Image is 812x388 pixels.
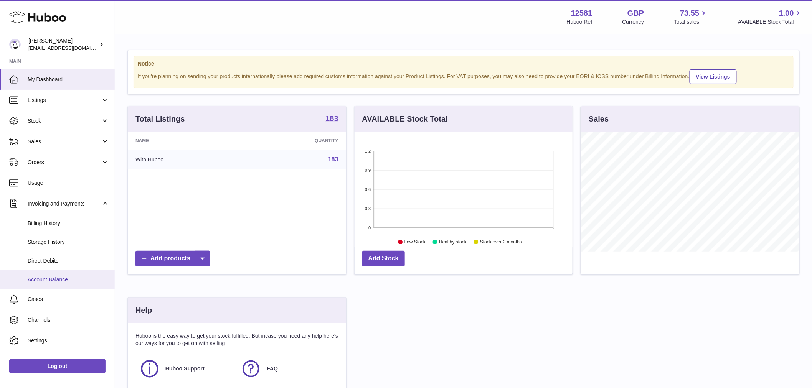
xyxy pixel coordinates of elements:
span: FAQ [267,365,278,372]
div: Currency [622,18,644,26]
a: FAQ [241,358,334,379]
strong: 12581 [571,8,592,18]
span: Total sales [674,18,708,26]
span: Channels [28,316,109,324]
a: Log out [9,359,106,373]
div: If you're planning on sending your products internationally please add required customs informati... [138,68,789,84]
a: 73.55 Total sales [674,8,708,26]
span: Billing History [28,220,109,227]
td: With Huboo [128,150,243,169]
text: 0.9 [365,168,371,173]
span: Stock [28,117,101,125]
a: 183 [325,115,338,124]
span: Settings [28,337,109,344]
th: Quantity [243,132,346,150]
div: [PERSON_NAME] [28,37,97,52]
span: Cases [28,296,109,303]
span: Invoicing and Payments [28,200,101,207]
text: 0.3 [365,206,371,211]
text: 1.2 [365,149,371,153]
strong: 183 [325,115,338,122]
div: Huboo Ref [567,18,592,26]
text: Stock over 2 months [480,240,522,245]
text: Healthy stock [439,240,467,245]
span: Sales [28,138,101,145]
a: 183 [328,156,338,163]
img: internalAdmin-12581@internal.huboo.com [9,39,21,50]
span: AVAILABLE Stock Total [738,18,803,26]
a: View Listings [690,69,737,84]
text: 0.6 [365,187,371,192]
p: Huboo is the easy way to get your stock fulfilled. But incase you need any help here's our ways f... [135,332,338,347]
span: Huboo Support [165,365,205,372]
span: Orders [28,159,101,166]
th: Name [128,132,243,150]
span: Listings [28,97,101,104]
h3: AVAILABLE Stock Total [362,114,448,124]
a: Add products [135,251,210,266]
a: 1.00 AVAILABLE Stock Total [738,8,803,26]
a: Add Stock [362,251,405,266]
span: Direct Debits [28,257,109,265]
span: My Dashboard [28,76,109,83]
text: 0 [368,225,371,230]
a: Huboo Support [139,358,233,379]
h3: Sales [589,114,609,124]
h3: Help [135,305,152,316]
span: Usage [28,179,109,187]
span: 73.55 [680,8,699,18]
span: Storage History [28,238,109,246]
h3: Total Listings [135,114,185,124]
span: Account Balance [28,276,109,283]
strong: GBP [627,8,644,18]
strong: Notice [138,60,789,67]
span: [EMAIL_ADDRESS][DOMAIN_NAME] [28,45,113,51]
span: 1.00 [779,8,794,18]
text: Low Stock [404,240,426,245]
